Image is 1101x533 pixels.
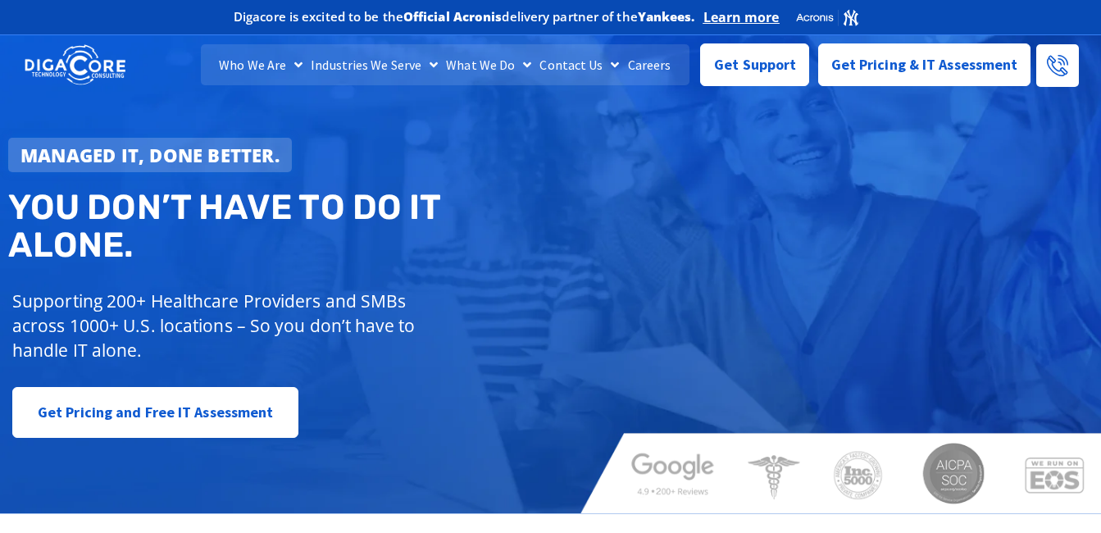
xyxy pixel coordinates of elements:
span: Get Pricing and Free IT Assessment [38,396,273,429]
span: Get Support [714,48,796,81]
a: Who We Are [215,44,307,85]
span: Get Pricing & IT Assessment [831,48,1018,81]
img: Acronis [795,8,859,27]
a: What We Do [442,44,535,85]
a: Industries We Serve [307,44,442,85]
a: Managed IT, done better. [8,138,292,172]
b: Yankees. [638,8,695,25]
img: DigaCore Technology Consulting [25,43,125,87]
nav: Menu [201,44,689,85]
h2: You don’t have to do IT alone. [8,189,562,264]
strong: Managed IT, done better. [20,143,280,167]
a: Get Pricing and Free IT Assessment [12,387,298,438]
a: Get Pricing & IT Assessment [818,43,1031,86]
a: Learn more [703,9,780,25]
h2: Digacore is excited to be the delivery partner of the [234,11,695,23]
b: Official Acronis [403,8,503,25]
a: Get Support [700,43,809,86]
p: Supporting 200+ Healthcare Providers and SMBs across 1000+ U.S. locations – So you don’t have to ... [12,289,463,362]
a: Careers [624,44,676,85]
a: Contact Us [535,44,623,85]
